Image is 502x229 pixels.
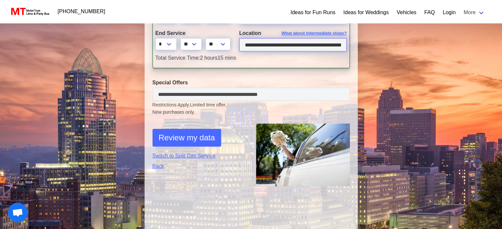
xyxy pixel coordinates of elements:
[152,129,221,147] button: Review my data
[152,152,246,160] a: Switch to Split Day Service
[152,102,350,116] small: Restrictions Apply.
[54,5,109,18] a: [PHONE_NUMBER]
[343,9,389,16] a: Ideas for Weddings
[155,29,229,37] label: End Service
[239,30,261,36] span: Location
[190,101,226,108] span: Limited time offer.
[155,55,200,61] span: Total Service Time:
[159,132,215,144] span: Review my data
[152,79,350,87] label: Special Offers
[397,9,417,16] a: Vehicles
[424,9,435,16] a: FAQ
[152,109,350,116] span: New purchases only.
[9,7,50,16] img: MotorToys Logo
[151,54,352,62] div: 2 hours
[218,55,236,61] span: 15 mins
[256,124,350,186] img: 1.png
[8,203,28,222] div: Open chat
[152,162,246,170] a: Back
[290,9,335,16] a: Ideas for Fun Runs
[460,6,489,19] a: More
[443,9,455,16] a: Login
[282,30,347,37] span: What about intermediate stops?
